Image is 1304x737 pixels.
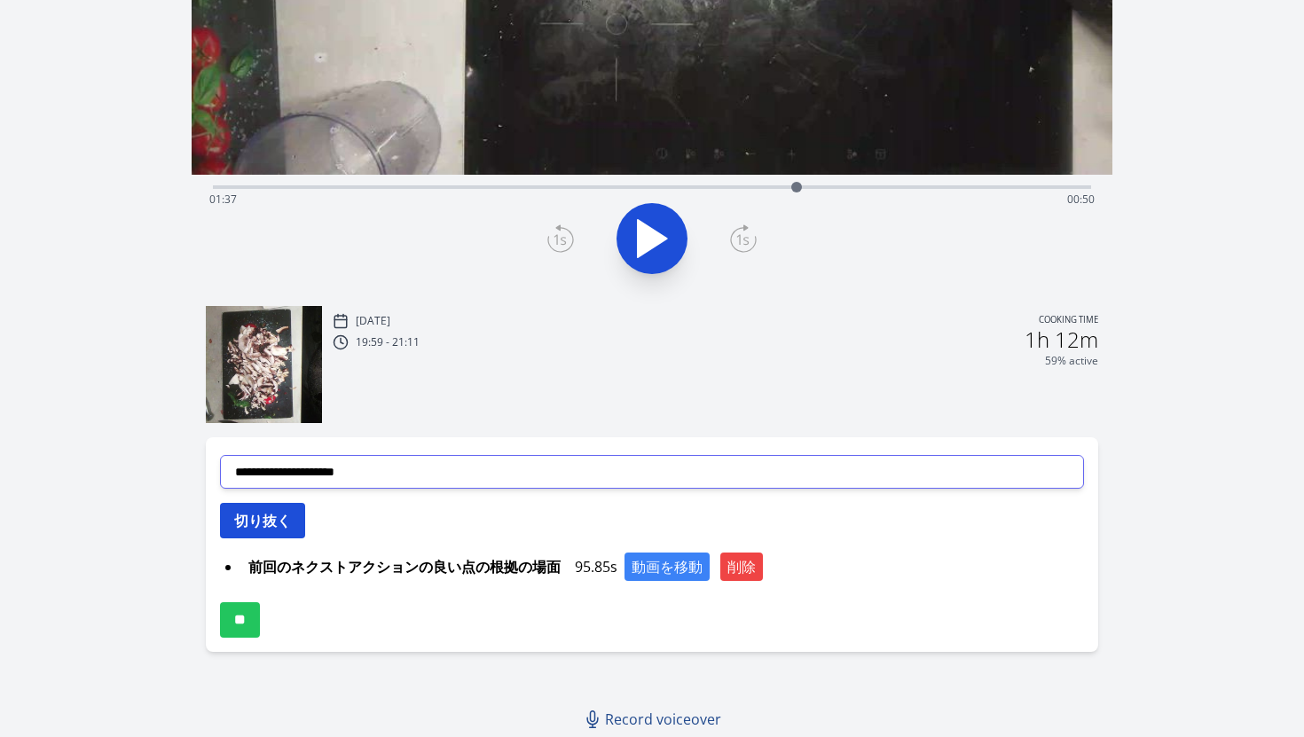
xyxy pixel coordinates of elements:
[209,192,237,207] span: 01:37
[241,553,1085,581] div: 95.85s
[356,314,390,328] p: [DATE]
[577,702,732,737] a: Record voiceover
[356,335,420,349] p: 19:59 - 21:11
[720,553,763,581] button: 削除
[241,553,568,581] span: 前回のネクストアクションの良い点の根拠の場面
[625,553,710,581] button: 動画を移動
[1067,192,1095,207] span: 00:50
[1039,313,1098,329] p: Cooking time
[1025,329,1098,350] h2: 1h 12m
[1045,354,1098,368] p: 59% active
[605,709,721,730] span: Record voiceover
[220,503,305,538] button: 切り抜く
[206,306,323,423] img: 250819175959_thumb.jpeg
